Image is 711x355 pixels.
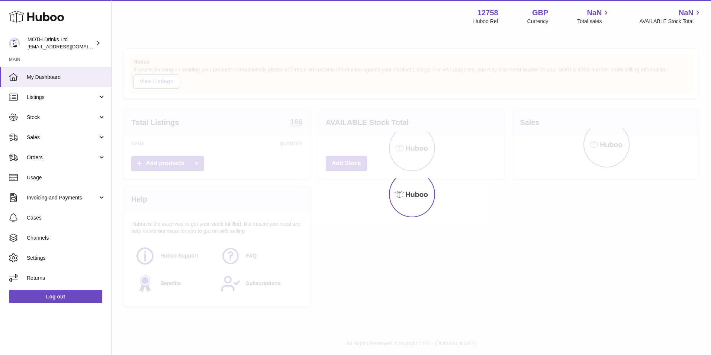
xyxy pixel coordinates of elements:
[27,255,106,262] span: Settings
[577,18,610,25] span: Total sales
[27,275,106,282] span: Returns
[679,8,694,18] span: NaN
[27,134,98,141] span: Sales
[27,154,98,161] span: Orders
[27,194,98,201] span: Invoicing and Payments
[27,74,106,81] span: My Dashboard
[532,8,548,18] strong: GBP
[27,94,98,101] span: Listings
[473,18,498,25] div: Huboo Ref
[477,8,498,18] strong: 12758
[27,114,98,121] span: Stock
[587,8,602,18] span: NaN
[527,18,548,25] div: Currency
[9,38,20,49] img: internalAdmin-12758@internal.huboo.com
[27,214,106,221] span: Cases
[27,234,106,242] span: Channels
[28,44,109,49] span: [EMAIL_ADDRESS][DOMAIN_NAME]
[639,8,702,25] a: NaN AVAILABLE Stock Total
[28,36,94,50] div: MOTH Drinks Ltd
[27,174,106,181] span: Usage
[577,8,610,25] a: NaN Total sales
[9,290,102,303] a: Log out
[639,18,702,25] span: AVAILABLE Stock Total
